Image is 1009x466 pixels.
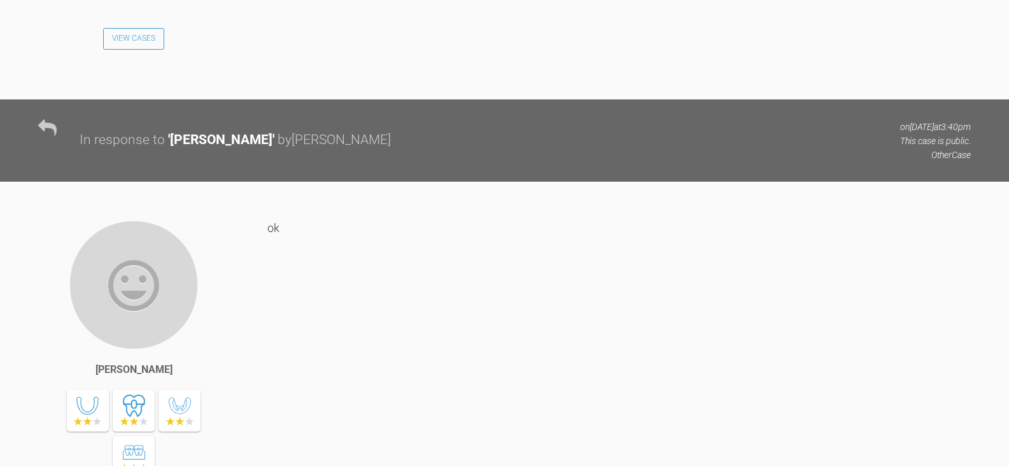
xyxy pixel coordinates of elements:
[900,134,971,148] p: This case is public.
[103,28,164,50] a: View Cases
[95,361,173,378] div: [PERSON_NAME]
[168,129,274,151] div: ' [PERSON_NAME] '
[900,148,971,162] p: Other Case
[278,129,391,151] div: by [PERSON_NAME]
[80,129,165,151] div: In response to
[900,120,971,134] p: on [DATE] at 3:40pm
[69,220,199,350] img: Rohini Babber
